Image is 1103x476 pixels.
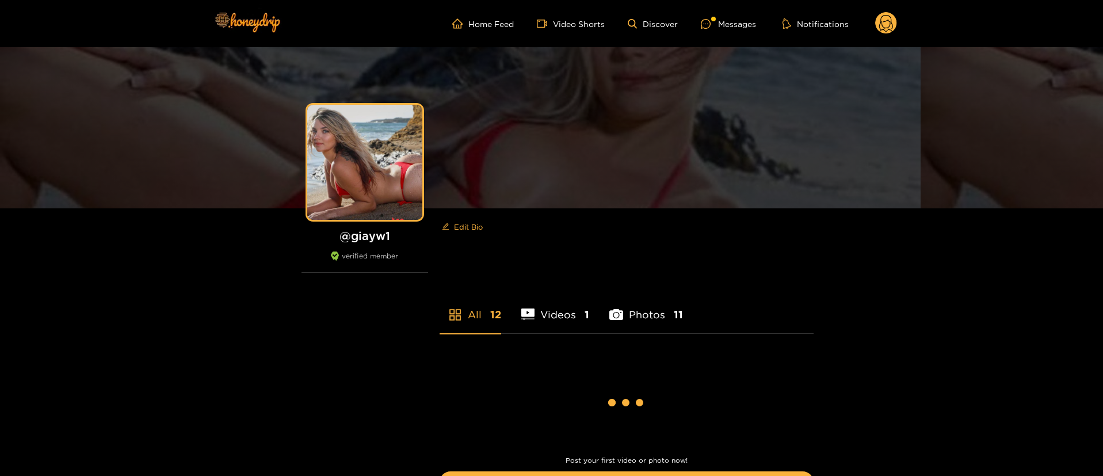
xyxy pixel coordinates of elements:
button: editEdit Bio [440,218,485,236]
h1: @ giayw1 [301,229,428,243]
span: Edit Bio [454,221,483,233]
li: Videos [521,281,590,333]
span: 11 [674,307,683,322]
div: verified member [301,252,428,273]
a: Video Shorts [537,18,605,29]
p: Post your first video or photo now! [440,456,814,464]
span: video-camera [537,18,553,29]
a: Home Feed [452,18,514,29]
button: Notifications [779,18,852,29]
a: Discover [628,19,678,29]
span: home [452,18,468,29]
span: appstore [448,308,462,322]
li: All [440,281,501,333]
span: edit [442,223,449,231]
div: Messages [701,17,756,31]
li: Photos [609,281,683,333]
span: 12 [490,307,501,322]
span: 1 [585,307,589,322]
